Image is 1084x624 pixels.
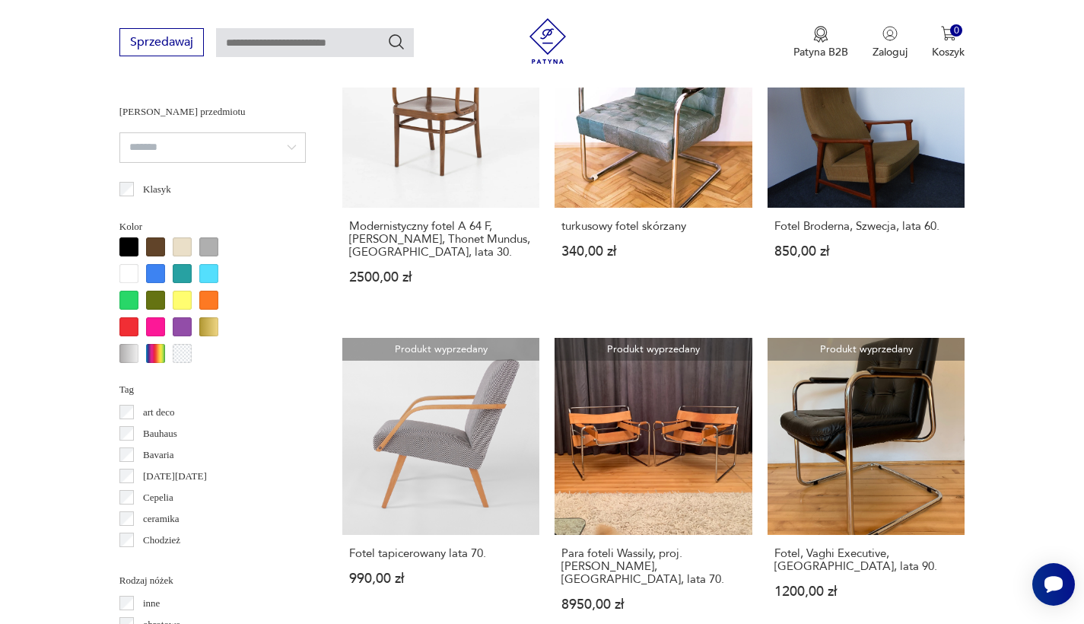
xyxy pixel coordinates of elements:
[1032,563,1075,606] iframe: Smartsupp widget button
[143,532,180,549] p: Chodzież
[143,489,173,506] p: Cepelia
[793,26,848,59] a: Ikona medaluPatyna B2B
[793,45,848,59] p: Patyna B2B
[561,598,745,611] p: 8950,00 zł
[561,220,745,233] h3: turkusowy fotel skórzany
[941,26,956,41] img: Ikona koszyka
[555,10,752,314] a: Produkt wyprzedanyturkusowy fotel skórzanyturkusowy fotel skórzany340,00 zł
[143,425,177,442] p: Bauhaus
[143,595,160,612] p: inne
[813,26,828,43] img: Ikona medalu
[349,220,533,259] h3: Modernistyczny fotel A 64 F, [PERSON_NAME], Thonet Mundus, [GEOGRAPHIC_DATA], lata 30.
[873,26,908,59] button: Zaloguj
[143,553,180,570] p: Ćmielów
[143,511,180,527] p: ceramika
[774,547,958,573] h3: Fotel, Vaghi Executive, [GEOGRAPHIC_DATA], lata 90.
[349,271,533,284] p: 2500,00 zł
[349,572,533,585] p: 990,00 zł
[143,404,175,421] p: art deco
[774,245,958,258] p: 850,00 zł
[932,26,965,59] button: 0Koszyk
[342,10,540,314] a: Produkt wyprzedanyModernistyczny fotel A 64 F, Gustav Adolf Schneck, Thonet Mundus, Austria, lata...
[774,585,958,598] p: 1200,00 zł
[143,181,171,198] p: Klasyk
[119,28,204,56] button: Sprzedawaj
[932,45,965,59] p: Koszyk
[387,33,405,51] button: Szukaj
[119,38,204,49] a: Sprzedawaj
[119,218,306,235] p: Kolor
[561,547,745,586] h3: Para foteli Wassily, proj. [PERSON_NAME], [GEOGRAPHIC_DATA], lata 70.
[119,381,306,398] p: Tag
[882,26,898,41] img: Ikonka użytkownika
[950,24,963,37] div: 0
[873,45,908,59] p: Zaloguj
[561,245,745,258] p: 340,00 zł
[525,18,571,64] img: Patyna - sklep z meblami i dekoracjami vintage
[793,26,848,59] button: Patyna B2B
[774,220,958,233] h3: Fotel Broderna, Szwecja, lata 60.
[768,10,965,314] a: Produkt wyprzedanyFotel Broderna, Szwecja, lata 60.Fotel Broderna, Szwecja, lata 60.850,00 zł
[143,468,207,485] p: [DATE][DATE]
[349,547,533,560] h3: Fotel tapicerowany lata 70.
[119,572,306,589] p: Rodzaj nóżek
[143,447,173,463] p: Bavaria
[119,103,306,120] p: [PERSON_NAME] przedmiotu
